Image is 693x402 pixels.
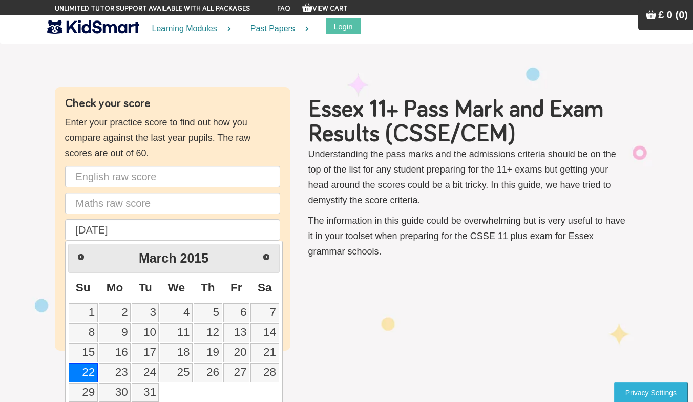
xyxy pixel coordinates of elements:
[168,281,185,294] span: Wednesday
[132,383,159,402] a: 31
[65,97,280,110] h4: Check your score
[302,5,348,12] a: View Cart
[132,363,159,382] a: 24
[308,97,628,146] h1: Essex 11+ Pass Mark and Exam Results (CSSE/CEM)
[65,115,280,161] p: Enter your practice score to find out how you compare against the last year pupils. The raw score...
[194,323,222,342] a: 12
[646,10,656,20] img: Your items in the shopping basket
[69,303,98,322] a: 1
[76,281,91,294] span: Sunday
[107,281,123,294] span: Monday
[160,303,193,322] a: 4
[99,323,131,342] a: 9
[223,323,249,342] a: 13
[223,303,249,322] a: 6
[230,281,242,294] span: Friday
[180,251,208,265] span: 2015
[132,323,159,342] a: 10
[99,383,131,402] a: 30
[139,15,238,43] a: Learning Modules
[55,4,250,14] span: Unlimited tutor support available with all packages
[250,303,279,322] a: 7
[132,343,159,362] a: 17
[326,18,361,34] button: Login
[69,383,98,402] a: 29
[70,245,93,268] a: Prev
[194,363,222,382] a: 26
[69,343,98,362] a: 15
[160,343,193,362] a: 18
[223,343,249,362] a: 20
[308,146,628,208] p: Understanding the pass marks and the admissions criteria should be on the top of the list for any...
[255,245,278,268] a: Next
[47,18,139,36] img: KidSmart logo
[65,166,280,187] input: English raw score
[99,303,131,322] a: 2
[201,281,215,294] span: Thursday
[238,15,316,43] a: Past Papers
[250,363,279,382] a: 28
[99,363,131,382] a: 23
[223,363,249,382] a: 27
[77,253,85,261] span: Prev
[132,303,159,322] a: 3
[262,253,270,261] span: Next
[99,343,131,362] a: 16
[658,9,688,20] span: £ 0 (0)
[250,323,279,342] a: 14
[308,213,628,259] p: The information in this guide could be overwhelming but is very useful to have it in your toolset...
[160,363,193,382] a: 25
[194,343,222,362] a: 19
[65,219,280,241] input: Date of birth (d/m/y) e.g. 27/12/2007
[69,363,98,382] a: 22
[302,3,312,13] img: Your items in the shopping basket
[139,281,152,294] span: Tuesday
[160,323,193,342] a: 11
[277,5,290,12] a: FAQ
[194,303,222,322] a: 5
[139,251,177,265] span: March
[250,343,279,362] a: 21
[258,281,272,294] span: Saturday
[69,323,98,342] a: 8
[65,193,280,214] input: Maths raw score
